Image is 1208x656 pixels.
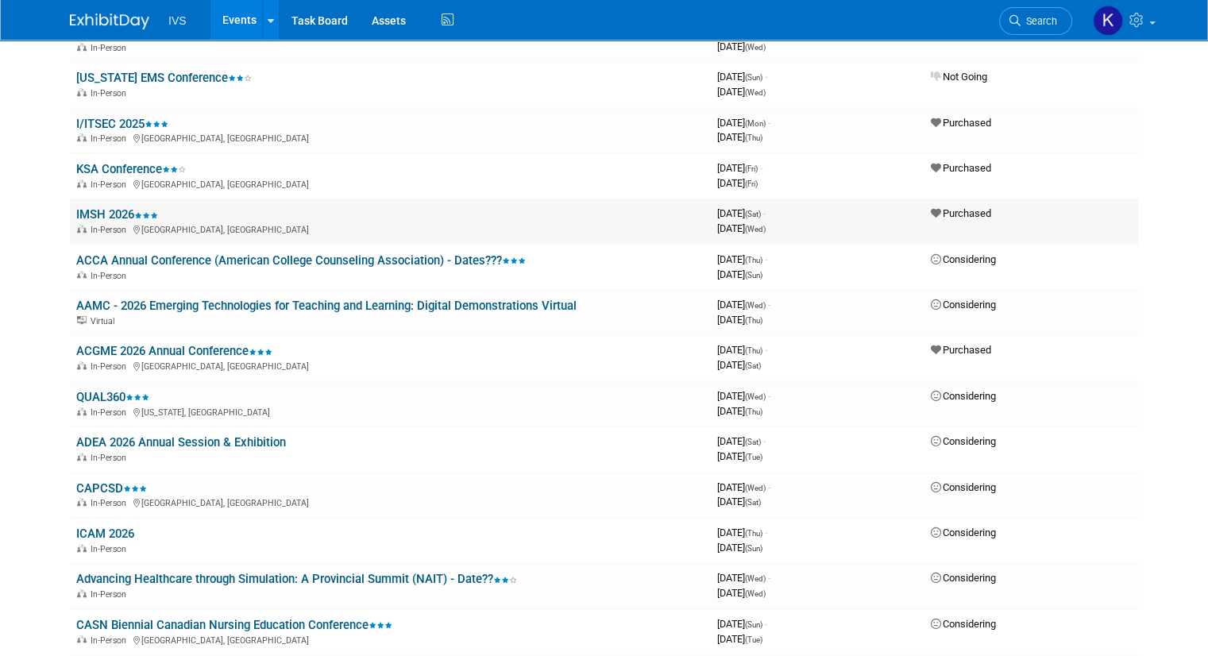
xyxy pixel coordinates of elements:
[760,162,762,174] span: -
[745,301,766,310] span: (Wed)
[77,589,87,597] img: In-Person Event
[76,222,704,235] div: [GEOGRAPHIC_DATA], [GEOGRAPHIC_DATA]
[763,207,766,219] span: -
[745,43,766,52] span: (Wed)
[931,390,996,402] span: Considering
[1093,6,1123,36] img: Kate Wroblewski
[77,544,87,552] img: In-Person Event
[91,407,131,418] span: In-Person
[768,572,770,584] span: -
[745,498,761,507] span: (Sat)
[717,71,767,83] span: [DATE]
[77,635,87,643] img: In-Person Event
[745,271,762,280] span: (Sun)
[76,481,147,496] a: CAPCSD
[76,633,704,646] div: [GEOGRAPHIC_DATA], [GEOGRAPHIC_DATA]
[76,359,704,372] div: [GEOGRAPHIC_DATA], [GEOGRAPHIC_DATA]
[717,542,762,554] span: [DATE]
[717,587,766,599] span: [DATE]
[1021,15,1057,27] span: Search
[931,435,996,447] span: Considering
[717,117,770,129] span: [DATE]
[745,544,762,553] span: (Sun)
[717,253,767,265] span: [DATE]
[76,405,704,418] div: [US_STATE], [GEOGRAPHIC_DATA]
[745,635,762,644] span: (Tue)
[765,71,767,83] span: -
[77,43,87,51] img: In-Person Event
[91,179,131,190] span: In-Person
[745,438,761,446] span: (Sat)
[717,162,762,174] span: [DATE]
[77,316,87,324] img: Virtual Event
[91,271,131,281] span: In-Person
[77,407,87,415] img: In-Person Event
[91,88,131,98] span: In-Person
[76,527,134,541] a: ICAM 2026
[745,88,766,97] span: (Wed)
[931,117,991,129] span: Purchased
[745,453,762,461] span: (Tue)
[765,618,767,630] span: -
[745,529,762,538] span: (Thu)
[745,574,766,583] span: (Wed)
[745,407,762,416] span: (Thu)
[717,359,761,371] span: [DATE]
[70,14,149,29] img: ExhibitDay
[91,635,131,646] span: In-Person
[77,498,87,506] img: In-Person Event
[717,390,770,402] span: [DATE]
[76,162,186,176] a: KSA Conference
[717,314,762,326] span: [DATE]
[931,572,996,584] span: Considering
[91,43,131,53] span: In-Person
[91,361,131,372] span: In-Person
[168,14,187,27] span: IVS
[768,299,770,311] span: -
[717,435,766,447] span: [DATE]
[77,225,87,233] img: In-Person Event
[717,86,766,98] span: [DATE]
[745,73,762,82] span: (Sun)
[745,164,758,173] span: (Fri)
[768,390,770,402] span: -
[76,390,149,404] a: QUAL360
[717,527,767,538] span: [DATE]
[931,299,996,311] span: Considering
[717,450,762,462] span: [DATE]
[77,453,87,461] img: In-Person Event
[931,481,996,493] span: Considering
[931,344,991,356] span: Purchased
[745,225,766,233] span: (Wed)
[931,162,991,174] span: Purchased
[717,496,761,507] span: [DATE]
[717,222,766,234] span: [DATE]
[717,41,766,52] span: [DATE]
[745,133,762,142] span: (Thu)
[77,133,87,141] img: In-Person Event
[76,496,704,508] div: [GEOGRAPHIC_DATA], [GEOGRAPHIC_DATA]
[91,133,131,144] span: In-Person
[717,177,758,189] span: [DATE]
[717,633,762,645] span: [DATE]
[763,435,766,447] span: -
[765,253,767,265] span: -
[745,210,761,218] span: (Sat)
[745,119,766,128] span: (Mon)
[76,572,517,586] a: Advancing Healthcare through Simulation: A Provincial Summit (NAIT) - Date??
[931,71,987,83] span: Not Going
[77,361,87,369] img: In-Person Event
[931,527,996,538] span: Considering
[717,405,762,417] span: [DATE]
[745,346,762,355] span: (Thu)
[76,299,577,313] a: AAMC - 2026 Emerging Technologies for Teaching and Learning: Digital Demonstrations Virtual
[76,117,168,131] a: I/ITSEC 2025
[76,207,158,222] a: IMSH 2026
[77,271,87,279] img: In-Person Event
[745,179,758,188] span: (Fri)
[717,131,762,143] span: [DATE]
[717,207,766,219] span: [DATE]
[91,225,131,235] span: In-Person
[76,131,704,144] div: [GEOGRAPHIC_DATA], [GEOGRAPHIC_DATA]
[745,316,762,325] span: (Thu)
